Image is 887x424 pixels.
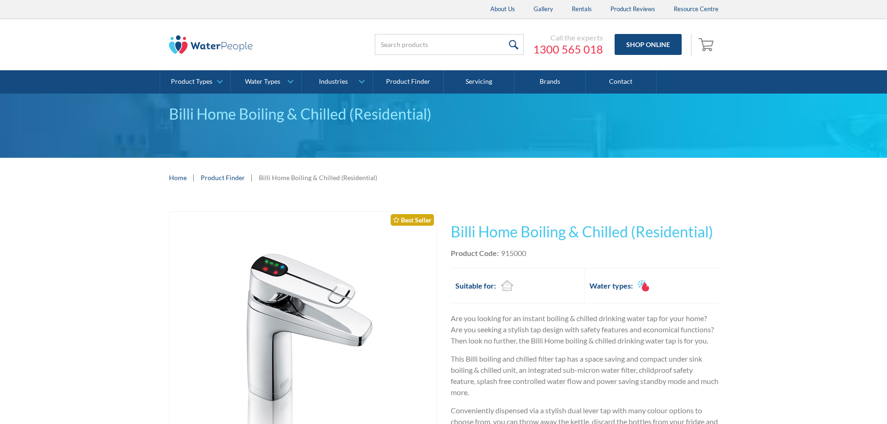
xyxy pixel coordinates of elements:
[169,103,718,125] div: Billi Home Boiling & Chilled (Residential)
[615,34,682,55] a: Shop Online
[250,172,254,183] div: |
[451,313,718,346] p: Are you looking for an instant boiling & chilled drinking water tap for your home? Are you seekin...
[586,70,657,94] a: Contact
[533,33,603,42] div: Call the experts
[160,70,230,94] a: Product Types
[444,70,515,94] a: Servicing
[533,42,603,56] a: 1300 565 018
[501,248,526,259] div: 915000
[302,70,372,94] a: Industries
[451,249,499,257] strong: Product Code:
[191,172,196,183] div: |
[696,34,718,56] a: Open cart
[259,173,377,182] div: Billi Home Boiling & Chilled (Residential)
[589,280,633,291] h2: Water types:
[391,214,434,226] div: Best Seller
[169,173,187,182] a: Home
[231,70,301,94] a: Water Types
[698,37,716,52] img: shopping cart
[245,78,280,86] div: Water Types
[451,221,718,243] h1: Billi Home Boiling & Chilled (Residential)
[455,280,496,291] h2: Suitable for:
[171,78,212,86] div: Product Types
[319,78,348,86] div: Industries
[169,35,253,54] img: The Water People
[201,173,245,182] a: Product Finder
[373,70,444,94] a: Product Finder
[375,34,524,55] input: Search products
[515,70,585,94] a: Brands
[451,353,718,398] p: This Billi boiling and chilled filter tap has a space saving and compact under sink boiling & chi...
